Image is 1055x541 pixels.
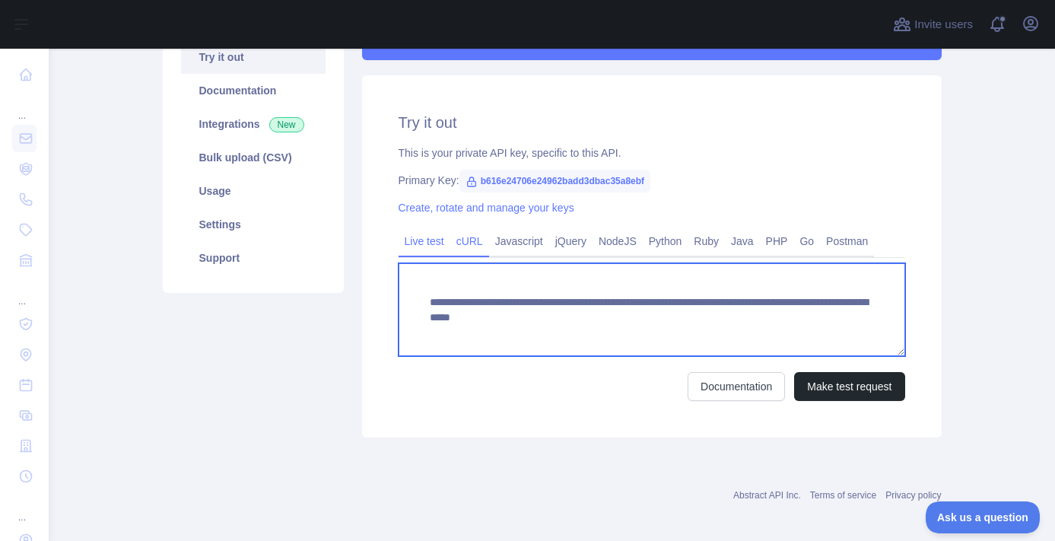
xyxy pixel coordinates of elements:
[399,229,450,253] a: Live test
[181,141,326,174] a: Bulk upload (CSV)
[549,229,593,253] a: jQuery
[399,173,905,188] div: Primary Key:
[399,112,905,133] h2: Try it out
[926,501,1040,533] iframe: Toggle Customer Support
[450,229,489,253] a: cURL
[688,229,725,253] a: Ruby
[810,490,876,501] a: Terms of service
[399,202,574,214] a: Create, rotate and manage your keys
[489,229,549,253] a: Javascript
[643,229,688,253] a: Python
[725,229,760,253] a: Java
[12,277,37,307] div: ...
[593,229,643,253] a: NodeJS
[269,117,304,132] span: New
[688,372,785,401] a: Documentation
[181,174,326,208] a: Usage
[181,74,326,107] a: Documentation
[459,170,650,193] span: b616e24706e24962badd3dbac35a8ebf
[793,229,820,253] a: Go
[890,12,976,37] button: Invite users
[733,490,801,501] a: Abstract API Inc.
[399,145,905,161] div: This is your private API key, specific to this API.
[181,40,326,74] a: Try it out
[914,16,973,33] span: Invite users
[181,241,326,275] a: Support
[181,208,326,241] a: Settings
[820,229,874,253] a: Postman
[760,229,794,253] a: PHP
[794,372,904,401] button: Make test request
[181,107,326,141] a: Integrations New
[12,493,37,523] div: ...
[885,490,941,501] a: Privacy policy
[12,91,37,122] div: ...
